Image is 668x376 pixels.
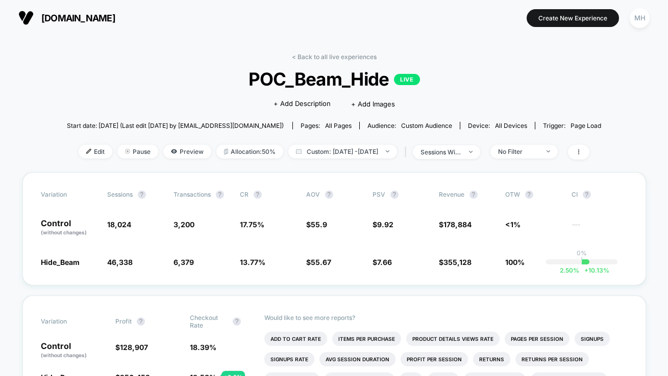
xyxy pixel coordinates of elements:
button: ? [469,191,478,199]
img: end [469,151,473,153]
span: 17.75 % [240,220,264,229]
span: (without changes) [41,229,87,235]
span: Pause [117,145,158,158]
li: Returns [473,352,510,366]
span: 3,200 [174,220,194,229]
span: Hide_Beam [41,258,80,266]
span: all devices [495,122,527,129]
span: Variation [41,191,97,199]
span: Checkout Rate [190,314,228,329]
li: Signups [575,332,610,346]
p: | [581,257,583,264]
button: ? [390,191,399,199]
p: Would like to see more reports? [264,314,627,321]
button: Create New Experience [527,9,619,27]
div: Audience: [367,122,452,129]
span: | [402,145,413,159]
button: ? [137,317,145,326]
span: $ [115,343,148,352]
span: <1% [505,220,521,229]
button: ? [216,191,224,199]
button: ? [525,191,533,199]
span: Edit [79,145,112,158]
p: Control [41,219,97,236]
div: Pages: [301,122,352,129]
span: CR [240,191,249,198]
li: Product Details Views Rate [406,332,500,346]
span: $ [373,220,393,229]
img: edit [86,149,91,154]
span: + Add Description [274,99,331,109]
a: < Back to all live experiences [292,53,377,61]
span: $ [306,220,327,229]
img: end [386,150,389,152]
span: 18,024 [107,220,131,229]
p: 0% [577,249,587,257]
span: 128,907 [120,343,148,352]
span: PSV [373,191,385,198]
p: Control [41,342,105,359]
span: Start date: [DATE] (Last edit [DATE] by [EMAIL_ADDRESS][DOMAIN_NAME]) [67,122,284,129]
li: Pages Per Session [505,332,570,346]
span: 100% [505,258,525,266]
span: Page Load [571,122,601,129]
span: Revenue [439,191,464,198]
span: 178,884 [443,220,472,229]
button: ? [233,317,241,326]
img: Visually logo [18,10,34,25]
button: MH [627,8,653,29]
span: 13.77 % [240,258,265,266]
span: 9.92 [377,220,393,229]
img: calendar [296,149,302,154]
span: [DOMAIN_NAME] [41,13,115,23]
span: Profit [115,317,132,325]
span: Transactions [174,191,211,198]
div: sessions with impression [420,148,461,156]
div: Trigger: [543,122,601,129]
span: 6,379 [174,258,194,266]
button: ? [583,191,591,199]
span: $ [439,220,472,229]
p: LIVE [394,74,419,85]
span: $ [439,258,472,266]
li: Avg Session Duration [319,352,395,366]
div: No Filter [498,148,539,155]
li: Items Per Purchase [332,332,401,346]
span: 2.50 % [560,266,579,274]
span: 46,338 [107,258,133,266]
li: Returns Per Session [515,352,589,366]
span: Preview [163,145,211,158]
span: + [584,266,588,274]
span: 7.66 [377,258,392,266]
span: --- [572,222,628,236]
span: + Add Images [351,100,395,108]
img: end [125,149,130,154]
span: (without changes) [41,352,87,358]
button: ? [138,191,146,199]
span: AOV [306,191,320,198]
span: Device: [460,122,535,129]
div: MH [630,8,650,28]
span: POC_Beam_Hide [93,68,575,90]
span: 18.39 % [190,343,216,352]
span: $ [373,258,392,266]
span: Custom Audience [401,122,452,129]
span: 10.13 % [579,266,609,274]
button: ? [254,191,262,199]
span: Sessions [107,191,133,198]
span: 355,128 [443,258,472,266]
span: Variation [41,314,97,329]
span: $ [306,258,331,266]
span: CI [572,191,628,199]
img: end [547,150,550,152]
span: Custom: [DATE] - [DATE] [288,145,397,158]
li: Add To Cart Rate [264,332,327,346]
img: rebalance [224,149,228,154]
span: Allocation: 50% [216,145,283,158]
button: ? [325,191,333,199]
li: Profit Per Session [401,352,468,366]
button: [DOMAIN_NAME] [15,10,118,26]
span: all pages [325,122,352,129]
li: Signups Rate [264,352,314,366]
span: 55.9 [311,220,327,229]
